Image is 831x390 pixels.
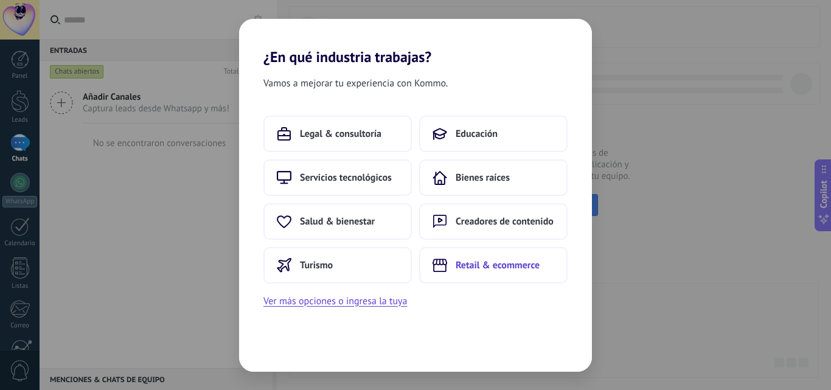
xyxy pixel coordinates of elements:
span: Educación [456,128,498,140]
button: Ver más opciones o ingresa la tuya [263,293,407,309]
button: Bienes raíces [419,159,568,196]
h2: ¿En qué industria trabajas? [239,19,592,66]
span: Retail & ecommerce [456,259,540,271]
span: Vamos a mejorar tu experiencia con Kommo. [263,75,448,91]
span: Creadores de contenido [456,215,554,228]
button: Retail & ecommerce [419,247,568,284]
button: Creadores de contenido [419,203,568,240]
button: Servicios tecnológicos [263,159,412,196]
span: Legal & consultoría [300,128,381,140]
span: Bienes raíces [456,172,510,184]
button: Turismo [263,247,412,284]
span: Servicios tecnológicos [300,172,392,184]
button: Educación [419,116,568,152]
button: Salud & bienestar [263,203,412,240]
button: Legal & consultoría [263,116,412,152]
span: Turismo [300,259,333,271]
span: Salud & bienestar [300,215,375,228]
